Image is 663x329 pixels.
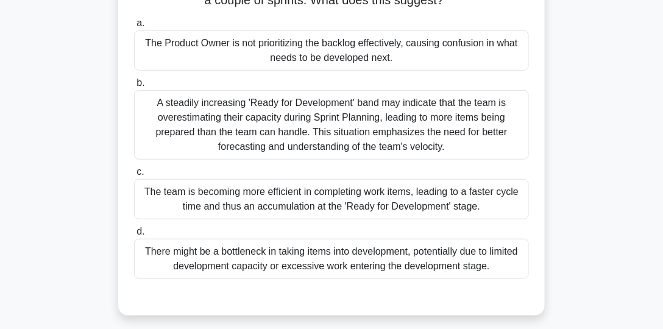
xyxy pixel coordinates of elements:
span: d. [136,226,144,236]
div: The team is becoming more efficient in completing work items, leading to a faster cycle time and ... [134,179,529,219]
div: A steadily increasing 'Ready for Development' band may indicate that the team is overestimating t... [134,90,529,160]
div: There might be a bottleneck in taking items into development, potentially due to limited developm... [134,239,529,279]
span: b. [136,77,144,88]
span: a. [136,18,144,28]
div: The Product Owner is not prioritizing the backlog effectively, causing confusion in what needs to... [134,30,529,71]
span: c. [136,166,144,177]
